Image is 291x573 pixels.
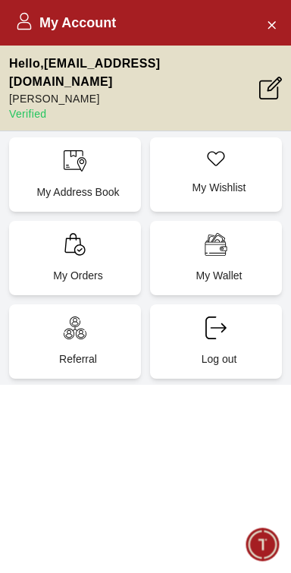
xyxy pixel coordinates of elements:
[246,528,280,562] div: Chat Widget
[9,55,259,91] p: Hello , [EMAIL_ADDRESS][DOMAIN_NAME]
[21,268,135,283] p: My Orders
[21,184,135,200] p: My Address Book
[162,268,276,283] p: My Wallet
[259,12,283,36] button: Close Account
[15,12,116,33] h2: My Account
[162,351,276,367] p: Log out
[9,91,259,106] p: [PERSON_NAME]
[9,106,259,121] p: Verified
[162,180,276,195] p: My Wishlist
[21,351,135,367] p: Referral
